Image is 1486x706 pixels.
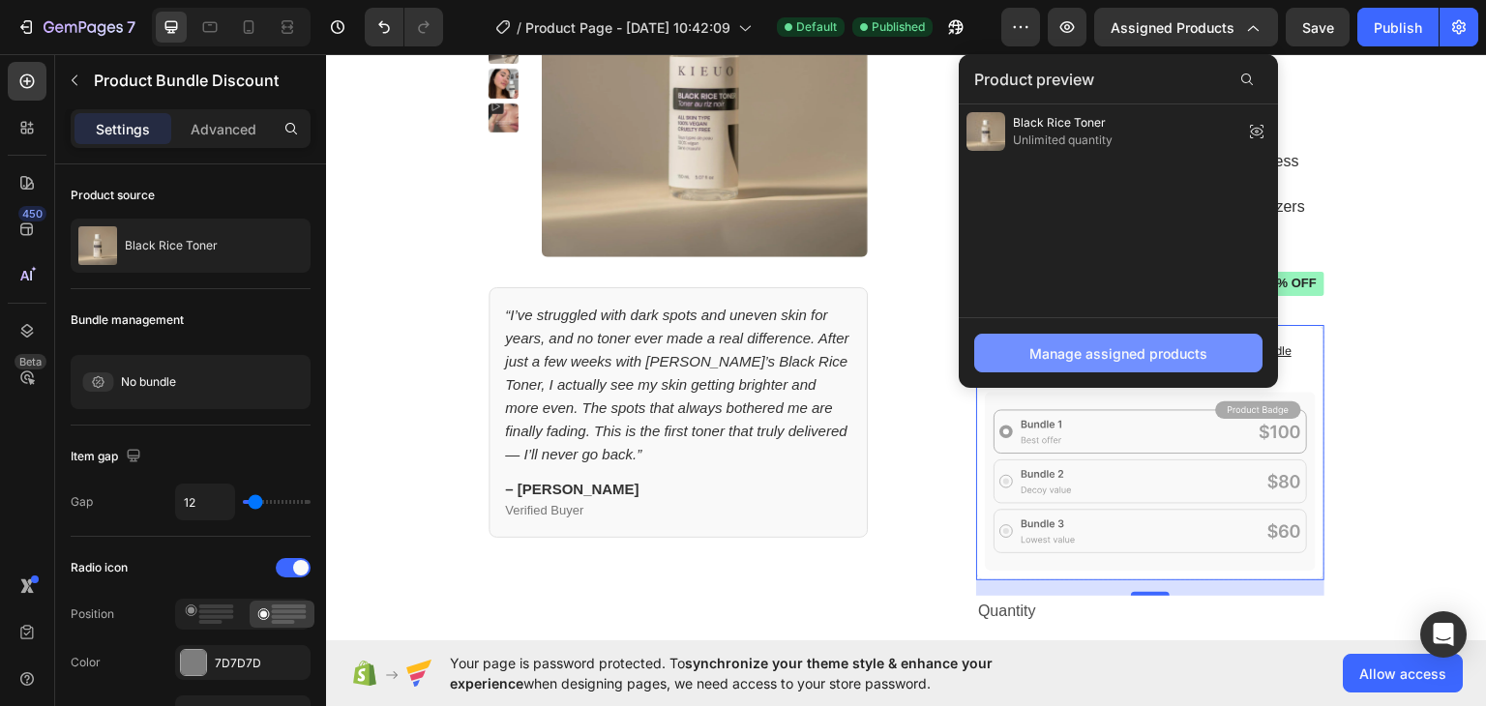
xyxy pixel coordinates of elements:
span: / [517,17,521,38]
div: 450 [18,206,46,221]
p: Settings [96,119,150,139]
p: Product Bundle Discount [94,69,303,92]
input: Auto [176,485,234,519]
p: Increase AOV with bundle quantity. [701,287,982,326]
span: Your page is password protected. To when designing pages, we need access to your store password. [450,653,1068,693]
span: or [748,309,843,323]
div: Open Intercom Messenger [1420,611,1467,658]
div: Position [71,605,114,623]
div: Radio icon [71,559,128,576]
p: Calms sensitive skin and reduces redness [684,94,996,122]
span: Save [1302,19,1334,36]
button: Allow access [1343,654,1463,692]
span: Product Page - [DATE] 10:42:09 [525,17,730,38]
div: Dhs. 55.00 [789,192,921,267]
span: Black Rice Toner [1013,114,1113,132]
span: No bundle [121,373,176,391]
div: Bundle management [71,311,184,329]
div: Gap [71,493,93,511]
div: Product Bundle Discount [674,244,817,261]
p: Promotes an even skin tone and glow [684,48,996,76]
div: Product source [71,187,155,204]
p: 7 [127,15,135,39]
div: 7D7D7D [215,655,306,672]
span: Default [796,18,837,36]
p: Advanced [191,119,256,139]
button: Manage assigned products [974,334,1263,372]
button: Save [1286,8,1350,46]
iframe: Design area [326,54,1486,640]
p: Black Rice Toner [125,239,218,252]
div: Manage assigned products [1029,343,1207,364]
span: read guideline [765,309,843,323]
span: Allow access [1359,663,1446,684]
div: Dhs. 35.00 [650,192,782,267]
img: preview-img [966,112,1005,151]
div: Color [71,654,101,671]
p: Prepares skin to better absorb moisturizers [684,139,996,167]
div: Undo/Redo [365,8,443,46]
button: Assigned Products [1094,8,1278,46]
span: Published [872,18,925,36]
span: Unlimited quantity [1013,132,1113,149]
span: synchronize your theme style & enhance your experience [450,655,993,691]
div: Publish [1374,17,1422,38]
span: Product preview [974,68,1094,91]
div: Beta [15,354,46,369]
div: Item gap [71,444,145,470]
pre: 36% off [929,218,998,242]
button: Publish [1357,8,1439,46]
button: 7 [8,8,144,46]
div: Quantity [650,542,998,574]
img: product feature img [78,226,117,265]
span: Assigned Products [1111,17,1234,38]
